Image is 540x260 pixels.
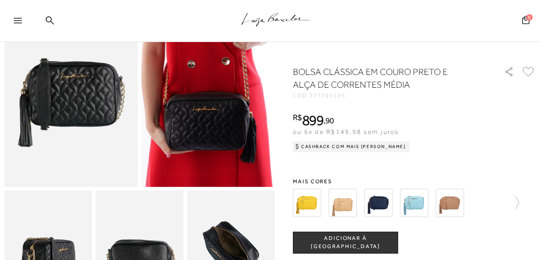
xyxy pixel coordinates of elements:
span: ou 6x de R$149,98 sem juros [293,128,399,135]
span: Mais cores [293,179,535,184]
img: BOLSA CLÁSSICA EM COURO AZUL CÉU E ALÇA DE CORRENTES MÉDIA [400,189,428,217]
img: BOLSA CLÁSSICA EM COURO AMARELO HONEY E ALÇA DE CORRENTES MÉDIA [293,189,321,217]
button: ADICIONAR À [GEOGRAPHIC_DATA] [293,232,398,254]
span: 899 [302,112,324,128]
span: 777705165 [309,92,346,99]
i: R$ [293,113,302,122]
div: CÓD: [293,93,476,98]
span: ADICIONAR À [GEOGRAPHIC_DATA] [293,234,398,250]
span: 0 [526,14,533,21]
i: , [324,117,334,125]
h1: BOLSA CLÁSSICA EM COURO PRETO E ALÇA DE CORRENTES MÉDIA [293,65,464,91]
img: BOLSA CLÁSSICA EM COURO AZUL ATLÂNTICO E ALÇA DE CORRENTES MÉDIA [364,189,393,217]
span: 90 [325,116,334,125]
button: 0 [519,15,532,27]
div: Cashback com Mais [PERSON_NAME] [293,141,410,152]
img: BOLSA CLÁSSICA EM COURO BEGE E ALÇA DE CORRENTES MÉDIA [436,189,464,217]
img: BOLSA CLÁSSICA EM COURO AMARULA E ALÇA DE CORRENTES MÉDIA [329,189,357,217]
